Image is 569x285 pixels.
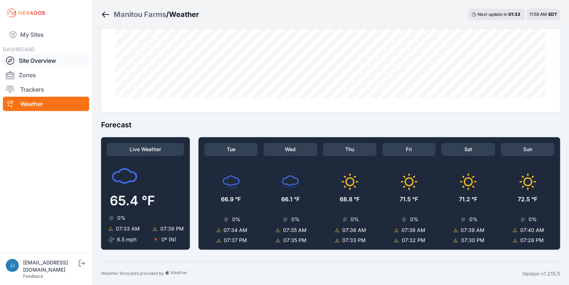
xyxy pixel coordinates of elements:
dd: 07:39 PM [160,225,184,232]
h3: Sat [442,143,495,156]
dd: 07:35 AM [283,227,307,234]
dd: 07:33 AM [116,225,140,232]
dd: 0 % [469,216,478,223]
a: Zones [3,68,89,82]
h3: Thu [323,143,377,156]
a: Feedback [23,273,43,279]
span: Next update in [478,12,508,17]
a: Trackers [3,82,89,97]
h3: Fri [382,143,436,156]
h3: Live Weather [107,143,184,156]
dd: 07:34 AM [224,227,248,234]
span: 72.5 °F [518,195,538,203]
dd: 0 % [117,214,126,222]
img: Nevados [6,7,46,19]
span: 71.5 °F [400,195,418,203]
dd: 07:28 PM [521,237,544,244]
dd: 0 % [291,216,300,223]
span: 66.9 °F [221,195,241,203]
h3: Tue [204,143,258,156]
dd: 07:32 PM [402,237,425,244]
dd: 07:39 AM [461,227,485,234]
span: DASHBOARD [3,46,35,52]
dd: 6.5 mph [117,236,136,243]
span: 66.1 °F [281,195,300,203]
h3: Wed [264,143,317,156]
dd: 0 º ( N ) [161,236,176,243]
dd: 07:36 AM [342,227,366,234]
dd: 0 % [232,216,240,223]
h3: Weather [169,9,199,19]
img: jjones@prismpower.solar [6,259,19,272]
a: My Sites [3,26,89,43]
dd: 07:37 PM [224,237,247,244]
dd: 07:30 PM [461,237,485,244]
div: [EMAIL_ADDRESS][DOMAIN_NAME] [23,259,77,273]
span: / [166,9,169,19]
div: Version v1.215.5 [522,270,560,277]
a: Site Overview [3,53,89,68]
dd: 07:38 AM [402,227,426,234]
dd: 0 % [529,216,537,223]
a: Weather [3,97,89,111]
dd: 07:33 PM [343,237,366,244]
dd: 07:40 AM [520,227,544,234]
span: 71.2 °F [459,195,478,203]
dd: 0 % [351,216,359,223]
span: 11:58 AM [530,12,547,17]
div: 01 : 33 [509,12,522,17]
span: 68.8 °F [340,195,360,203]
span: EDT [549,12,557,17]
a: Manitou Farms [114,9,166,19]
nav: Breadcrumb [101,5,199,24]
div: Weather forecasts provided by [101,270,522,277]
dd: 0 % [410,216,418,223]
h3: Sun [501,143,555,156]
span: 65.4 °F [107,193,155,209]
h2: Forecast [101,120,560,130]
dd: 07:35 PM [283,237,307,244]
